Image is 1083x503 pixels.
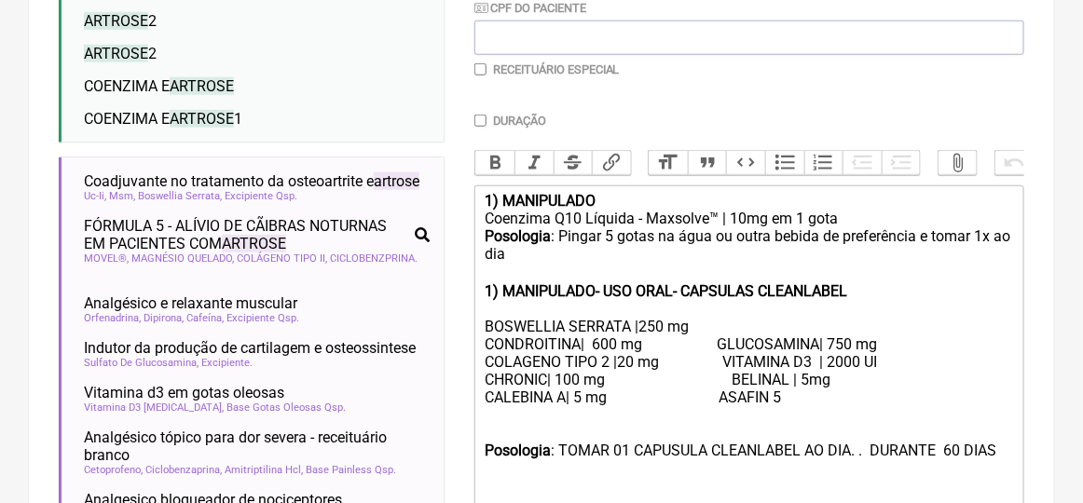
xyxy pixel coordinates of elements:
span: Excipiente [201,357,253,369]
span: Base Gotas Oleosas Qsp [226,401,346,414]
span: Dipirona [144,312,184,324]
span: Indutor da produção de cartilagem e osteossintese [84,339,416,357]
span: 2 [84,12,157,30]
div: Coenzima Q10 Líquida - Maxsolve™ | 10mg em 1 gota [485,210,1014,227]
button: Heading [649,151,688,175]
span: artrose [374,172,419,190]
span: COLÁGENO TIPO II [237,252,327,265]
span: COENZIMA E 1 [84,110,242,128]
strong: Posologia [485,442,551,459]
span: COENZIMA E [84,77,234,95]
span: ARTROSE [222,235,286,252]
span: Analgésico tópico para dor severa - receituário branco [84,428,430,464]
button: Link [592,151,631,175]
label: Receituário Especial [493,62,620,76]
span: MOVEL® [84,252,129,265]
strong: 1) MANIPULADO [485,192,596,210]
button: Numbers [804,151,843,175]
span: Base Painless Qsp [306,464,396,476]
div: BOSWELLIA SERRATA |250 mg [485,318,1014,335]
span: Excipiente Qsp [225,190,297,202]
span: ARTROSE [84,12,148,30]
button: Attach Files [939,151,978,175]
span: Coadjuvante no tratamento da osteoartrite e [84,172,419,190]
span: Analgésico e relaxante muscular [84,294,297,312]
span: ARTROSE [170,110,234,128]
span: CICLOBENZPRINA [330,252,418,265]
button: Decrease Level [843,151,882,175]
button: Bullets [765,151,804,175]
div: : Pingar 5 gotas na água ou outra bebida de preferência e tomar 1x ao dia ㅤ [485,227,1014,282]
div: CONDROITINA| 600 mg GLUCOSAMINA| 750 mg COLAGENO TIPO 2 |20 mg VITAMINA D3 | 2000 UI CHRONIC| 100... [485,335,1014,424]
span: Boswellia Serrata [138,190,222,202]
span: Ciclobenzaprina [145,464,222,476]
span: Excipiente Qsp [226,312,299,324]
button: Italic [514,151,554,175]
span: ARTROSE [170,77,234,95]
button: Code [726,151,765,175]
span: FÓRMULA 5 - ALÍVIO DE CÃIBRAS NOTURNAS EM PACIENTES COM [84,217,407,252]
span: Amitriptilina Hcl [225,464,303,476]
span: Msm [109,190,135,202]
span: 2 [84,45,157,62]
span: Vitamina D3 [MEDICAL_DATA] [84,401,224,414]
strong: 1) MANIPULADO- USO ORAL- CAPSULAS CLEANLABEL [485,282,847,300]
span: Orfenadrina [84,312,141,324]
label: Duração [493,114,546,128]
span: Uc-Ii [84,190,106,202]
span: MAGNÉSIO QUELADO [131,252,234,265]
button: Strikethrough [554,151,593,175]
button: Undo [995,151,1035,175]
button: Quote [688,151,727,175]
span: Sulfato De Glucosamina [84,357,199,369]
strong: Posologia [485,227,551,245]
span: ARTROSE [84,45,148,62]
span: Cetoprofeno [84,464,143,476]
button: Bold [475,151,514,175]
span: Vitamina d3 em gotas oleosas [84,384,284,401]
label: CPF do Paciente [474,1,586,15]
button: Increase Level [882,151,921,175]
span: Cafeína [186,312,224,324]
